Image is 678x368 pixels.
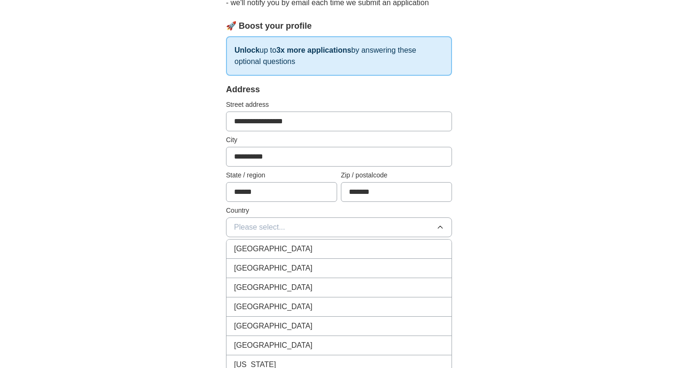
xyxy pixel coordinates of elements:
span: [GEOGRAPHIC_DATA] [234,263,313,274]
p: up to by answering these optional questions [226,36,452,76]
label: Country [226,206,452,216]
span: [GEOGRAPHIC_DATA] [234,243,313,255]
button: Please select... [226,217,452,237]
label: Street address [226,100,452,110]
div: Address [226,83,452,96]
div: 🚀 Boost your profile [226,20,452,32]
label: State / region [226,170,337,180]
label: Zip / postalcode [341,170,452,180]
span: [GEOGRAPHIC_DATA] [234,320,313,332]
strong: 3x more applications [276,46,351,54]
span: [GEOGRAPHIC_DATA] [234,282,313,293]
label: City [226,135,452,145]
span: [GEOGRAPHIC_DATA] [234,301,313,312]
span: Please select... [234,222,285,233]
strong: Unlock [234,46,259,54]
span: [GEOGRAPHIC_DATA] [234,340,313,351]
